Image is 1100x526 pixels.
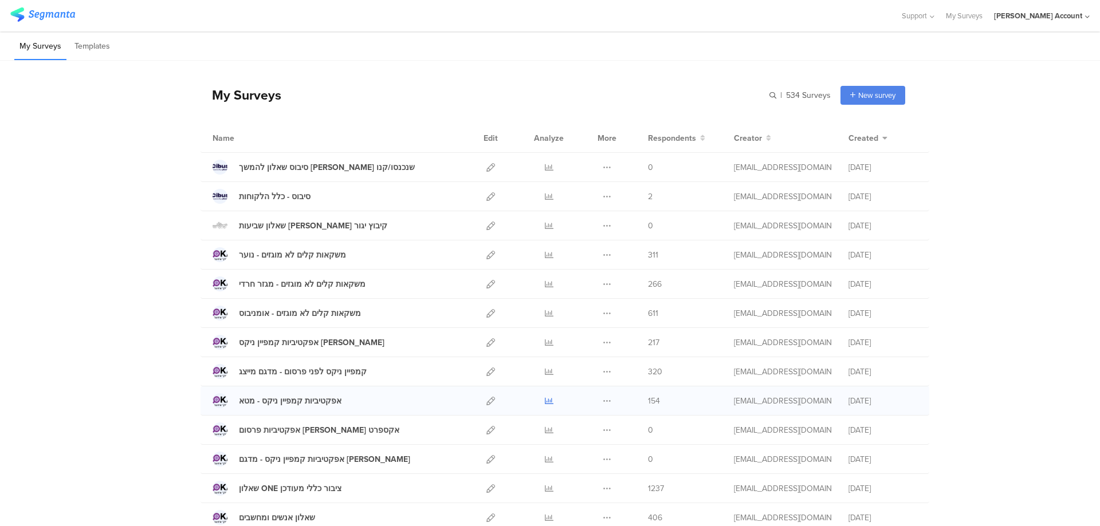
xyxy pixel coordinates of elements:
div: [DATE] [848,395,917,407]
div: [DATE] [848,307,917,319]
div: משקאות קלים לא מוגזים - אומניבוס [239,307,361,319]
span: 217 [648,337,659,349]
span: 0 [648,424,653,436]
li: Templates [69,33,115,60]
div: [DATE] [848,337,917,349]
div: Edit [478,124,503,152]
span: 0 [648,220,653,232]
div: [DATE] [848,512,917,524]
a: שאלון אנשים ומחשבים [213,510,315,525]
div: miri@miridikman.co.il [734,161,831,173]
div: [DATE] [848,220,917,232]
div: miri@miridikman.co.il [734,366,831,378]
button: Respondents [648,132,705,144]
div: My Surveys [201,85,281,105]
span: Creator [734,132,762,144]
div: שאלון שביעות רצון קיבוץ יגור [239,220,387,232]
div: [PERSON_NAME] Account [994,10,1082,21]
div: אפקטיביות קמפיין ניקס - מדגם מייצ [239,453,410,465]
div: [DATE] [848,249,917,261]
a: שאלון ONE ציבור כללי מעודכן [213,481,341,496]
div: [DATE] [848,453,917,465]
span: 0 [648,453,653,465]
span: New survey [858,90,895,101]
span: Created [848,132,878,144]
div: More [595,124,619,152]
a: סיבוס שאלון להמשך [PERSON_NAME] שנכנסו/קנו [213,160,415,175]
a: אפקטיביות פרסום [PERSON_NAME] אקספרט [213,422,399,437]
a: משקאות קלים לא מוגזים - מגזר חרדי [213,276,366,291]
div: miri@miridikman.co.il [734,483,831,495]
div: אפקטיביות פרסום מן אקספרט [239,424,399,436]
button: Creator [734,132,771,144]
a: משקאות קלים לא מוגזים - נוער [213,247,346,262]
a: אפקטיביות קמפיין ניקס [PERSON_NAME] [213,335,384,350]
div: [DATE] [848,424,917,436]
div: [DATE] [848,278,917,290]
div: [DATE] [848,191,917,203]
span: | [779,89,784,101]
div: miri@miridikman.co.il [734,307,831,319]
a: אפקטיביות קמפיין ניקס - מדגם [PERSON_NAME] [213,452,410,466]
span: 406 [648,512,662,524]
div: miri@miridikman.co.il [734,249,831,261]
button: Created [848,132,887,144]
span: 1237 [648,483,664,495]
div: miri@miridikman.co.il [734,191,831,203]
span: 266 [648,278,662,290]
div: [DATE] [848,366,917,378]
span: 2 [648,191,653,203]
span: Support [902,10,927,21]
span: Respondents [648,132,696,144]
div: miri@miridikman.co.il [734,424,831,436]
span: 311 [648,249,658,261]
div: אפקטיביות קמפיין ניקס טיקטוק [239,337,384,349]
div: [DATE] [848,483,917,495]
div: miri@miridikman.co.il [734,220,831,232]
a: משקאות קלים לא מוגזים - אומניבוס [213,306,361,321]
div: משקאות קלים לא מוגזים - מגזר חרדי [239,278,366,290]
a: סיבוס - כלל הלקוחות [213,189,311,204]
span: 320 [648,366,662,378]
div: קמפיין ניקס לפני פרסום - מדגם מייצג [239,366,367,378]
div: אפקטיביות קמפיין ניקס - מטא [239,395,341,407]
a: קמפיין ניקס לפני פרסום - מדגם מייצג [213,364,367,379]
span: 611 [648,307,658,319]
div: miri@miridikman.co.il [734,278,831,290]
img: segmanta logo [10,7,75,22]
div: Name [213,132,281,144]
div: סיבוס - כלל הלקוחות [239,191,311,203]
a: אפקטיביות קמפיין ניקס - מטא [213,393,341,408]
li: My Surveys [14,33,66,60]
div: שאלון ONE ציבור כללי מעודכן [239,483,341,495]
span: 534 Surveys [786,89,831,101]
div: miri@miridikman.co.il [734,512,831,524]
div: [DATE] [848,161,917,173]
div: miri@miridikman.co.il [734,337,831,349]
div: סיבוס שאלון להמשך לאלו שנכנסו/קנו [239,161,415,173]
div: Analyze [532,124,566,152]
a: שאלון שביעות [PERSON_NAME] קיבוץ יגור [213,218,387,233]
div: miri@miridikman.co.il [734,395,831,407]
div: שאלון אנשים ומחשבים [239,512,315,524]
span: 0 [648,161,653,173]
div: משקאות קלים לא מוגזים - נוער [239,249,346,261]
div: miri@miridikman.co.il [734,453,831,465]
span: 154 [648,395,660,407]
